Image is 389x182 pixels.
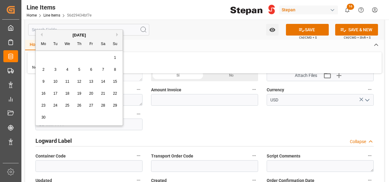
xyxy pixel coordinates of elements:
div: Choose Thursday, June 26th, 2025 [76,102,83,109]
div: Choose Thursday, June 5th, 2025 [76,66,83,74]
div: New Form [32,65,49,70]
button: Previous Month [39,33,43,36]
button: SAVE & NEW [335,24,378,36]
span: 4 [66,67,69,72]
span: 9 [43,79,45,84]
div: We [64,40,71,48]
span: 23 [41,103,45,108]
div: Si [151,70,205,81]
div: Choose Friday, June 20th, 2025 [87,90,95,97]
h2: Logward Label [35,137,72,145]
div: Choose Friday, June 6th, 2025 [87,66,95,74]
span: Ctrl/CMD + Shift + S [344,35,371,40]
div: Sa [99,40,107,48]
span: 7 [102,67,104,72]
div: Choose Monday, June 9th, 2025 [40,78,47,85]
div: Choose Monday, June 30th, 2025 [40,114,47,121]
span: Container Code [35,153,66,159]
span: Amount Invoice [151,87,181,93]
button: Amount Invoice [250,85,258,93]
span: 27 [89,103,93,108]
div: Choose Sunday, June 8th, 2025 [111,66,119,74]
span: 21 [101,91,105,96]
div: Choose Friday, June 13th, 2025 [87,78,95,85]
button: Next Month [116,33,120,36]
span: 25 [65,103,69,108]
div: Home [25,40,46,50]
a: Line Items [43,13,60,17]
span: 13 [89,79,93,84]
div: Choose Thursday, June 12th, 2025 [76,78,83,85]
a: Home [27,13,37,17]
span: 1 [114,55,116,60]
div: Choose Saturday, June 14th, 2025 [99,78,107,85]
div: Choose Thursday, June 19th, 2025 [76,90,83,97]
span: 22 [113,91,117,96]
button: Currency [366,85,374,93]
button: Help Center [354,3,368,17]
div: Choose Tuesday, June 24th, 2025 [52,102,59,109]
span: 8 [114,67,116,72]
div: Choose Sunday, June 22nd, 2025 [111,90,119,97]
span: 6 [90,67,92,72]
span: Ctrl/CMD + S [299,35,317,40]
span: 3 [54,67,57,72]
div: Choose Wednesday, June 18th, 2025 [64,90,71,97]
span: 5 [78,67,80,72]
div: Choose Saturday, June 21st, 2025 [99,90,107,97]
div: Mo [40,40,47,48]
button: Stepan [279,4,340,16]
div: Choose Tuesday, June 10th, 2025 [52,78,59,85]
div: No [205,70,258,81]
span: Currency [267,87,284,93]
button: Invoice [135,85,143,93]
div: Choose Wednesday, June 4th, 2025 [64,66,71,74]
div: Choose Wednesday, June 25th, 2025 [64,102,71,109]
span: 18 [65,91,69,96]
span: 20 [89,91,93,96]
div: Line Items [27,3,91,12]
div: Th [76,40,83,48]
input: Search Fields [28,24,149,36]
button: show 16 new notifications [340,3,354,17]
span: 19 [77,91,81,96]
span: Transport Order Code [151,153,193,159]
div: Choose Sunday, June 29th, 2025 [111,102,119,109]
div: Fr [87,40,95,48]
div: Choose Saturday, June 28th, 2025 [99,102,107,109]
div: Choose Monday, June 2nd, 2025 [40,66,47,74]
button: open menu [362,95,372,105]
img: Stepan_Company_logo.svg.png_1713531530.png [230,5,275,15]
div: Choose Monday, June 23rd, 2025 [40,102,47,109]
div: Choose Saturday, June 7th, 2025 [99,66,107,74]
button: Container Code [135,152,143,160]
div: Choose Tuesday, June 3rd, 2025 [52,66,59,74]
button: Invoice Date [135,110,143,118]
button: Transport Order Code [250,152,258,160]
button: SAVE [286,24,329,36]
div: Choose Friday, June 27th, 2025 [87,102,95,109]
div: Collapse [350,138,366,145]
div: month 2025-06 [38,52,121,123]
div: Choose Wednesday, June 11th, 2025 [64,78,71,85]
button: Script Comments [366,152,374,160]
span: 15 [113,79,117,84]
span: 12 [77,79,81,84]
span: 10 [53,79,57,84]
div: Choose Monday, June 16th, 2025 [40,90,47,97]
button: open menu [266,24,279,36]
span: 16 [41,91,45,96]
div: Choose Sunday, June 15th, 2025 [111,78,119,85]
div: Stepan [279,6,338,14]
span: 26 [77,103,81,108]
div: [DATE] [36,32,123,38]
div: Choose Tuesday, June 17th, 2025 [52,90,59,97]
div: Tu [52,40,59,48]
span: 28 [101,103,105,108]
span: 2 [43,67,45,72]
span: Script Comments [267,153,300,159]
span: 29 [113,103,117,108]
div: Su [111,40,119,48]
div: Choose Sunday, June 1st, 2025 [111,54,119,62]
span: 16 [347,4,354,10]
